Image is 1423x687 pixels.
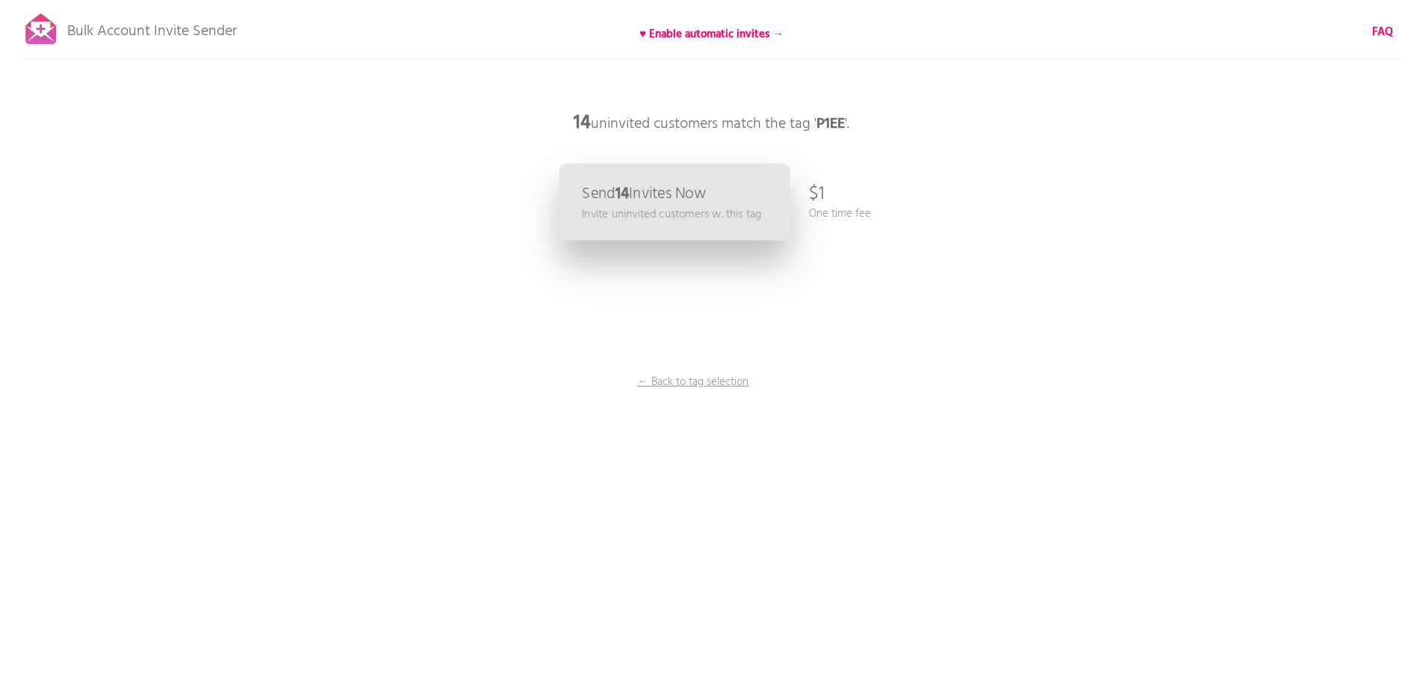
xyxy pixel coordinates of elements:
[639,25,784,43] b: ♥ Enable automatic invites →
[809,206,871,222] p: One time fee
[574,108,591,138] b: 14
[816,112,845,136] b: P1EE
[488,101,936,146] p: uninvited customers match the tag ' '.
[615,182,629,206] b: 14
[809,172,825,217] p: $1
[559,164,790,241] a: Send14Invites Now Invite uninvited customers w. this tag
[582,206,761,223] p: Invite uninvited customers w. this tag
[1372,24,1393,40] a: FAQ
[582,186,706,202] p: Send Invites Now
[637,374,749,390] p: ← Back to tag selection
[1372,23,1393,41] b: FAQ
[67,9,237,46] p: Bulk Account Invite Sender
